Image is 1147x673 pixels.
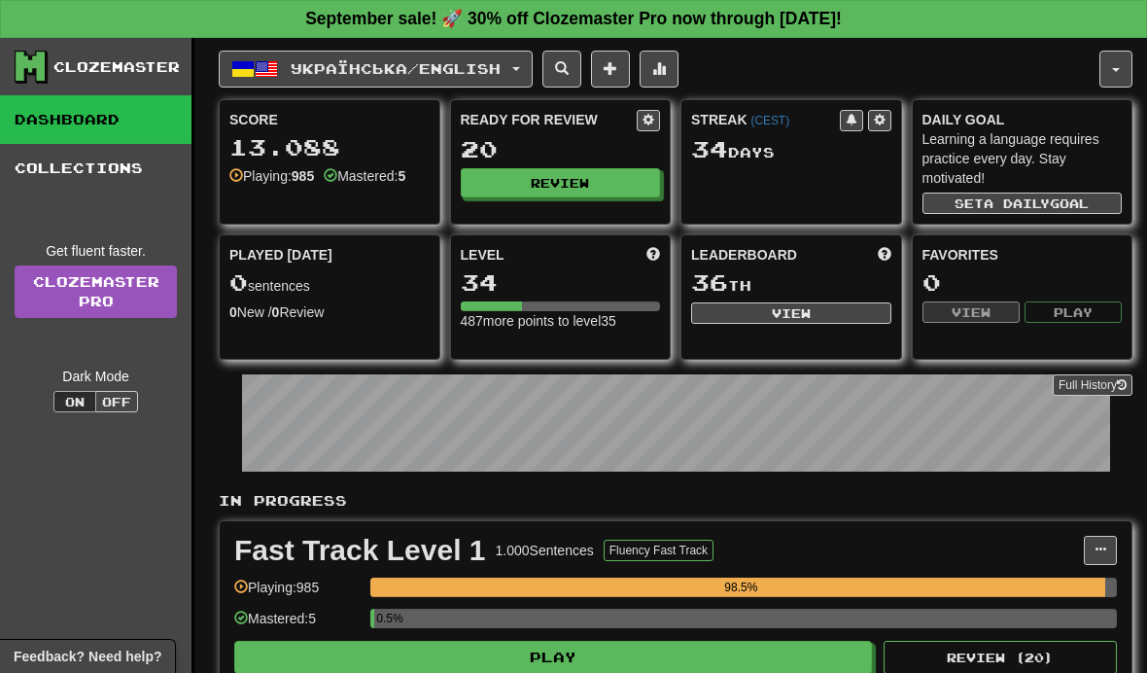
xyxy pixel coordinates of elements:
[922,129,1123,188] div: Learning a language requires practice every day. Stay motivated!
[922,245,1123,265] div: Favorites
[291,60,501,77] span: Українська / English
[984,196,1050,210] span: a daily
[461,245,504,265] span: Level
[1053,374,1132,396] button: Full History
[15,367,177,386] div: Dark Mode
[219,51,533,88] button: Українська/English
[229,268,248,296] span: 0
[496,541,594,560] div: 1.000 Sentences
[229,245,332,265] span: Played [DATE]
[542,51,581,88] button: Search sentences
[95,391,138,412] button: Off
[691,137,891,162] div: Day s
[691,245,797,265] span: Leaderboard
[292,168,314,184] strong: 985
[922,270,1123,295] div: 0
[691,270,891,296] div: th
[229,166,314,186] div: Playing:
[234,578,361,610] div: Playing: 985
[229,270,430,296] div: sentences
[14,647,161,666] span: Open feedback widget
[750,114,789,127] a: (CEST)
[324,166,405,186] div: Mastered:
[922,110,1123,129] div: Daily Goal
[691,302,891,324] button: View
[922,301,1020,323] button: View
[15,241,177,261] div: Get fluent faster.
[1025,301,1122,323] button: Play
[640,51,678,88] button: More stats
[229,135,430,159] div: 13.088
[229,302,430,322] div: New / Review
[691,135,728,162] span: 34
[461,270,661,295] div: 34
[234,536,486,565] div: Fast Track Level 1
[646,245,660,265] span: Score more points to level up
[398,168,405,184] strong: 5
[234,609,361,641] div: Mastered: 5
[691,268,728,296] span: 36
[229,110,430,129] div: Score
[461,168,661,197] button: Review
[461,311,661,331] div: 487 more points to level 35
[305,9,842,28] strong: September sale! 🚀 30% off Clozemaster Pro now through [DATE]!
[878,245,891,265] span: This week in points, UTC
[15,266,177,318] a: ClozemasterPro
[229,304,237,320] strong: 0
[461,137,661,161] div: 20
[53,391,96,412] button: On
[922,193,1123,214] button: Seta dailygoal
[53,57,180,77] div: Clozemaster
[461,110,638,129] div: Ready for Review
[272,304,280,320] strong: 0
[604,540,713,561] button: Fluency Fast Track
[591,51,630,88] button: Add sentence to collection
[219,491,1132,511] p: In Progress
[691,110,840,129] div: Streak
[376,578,1105,597] div: 98.5%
